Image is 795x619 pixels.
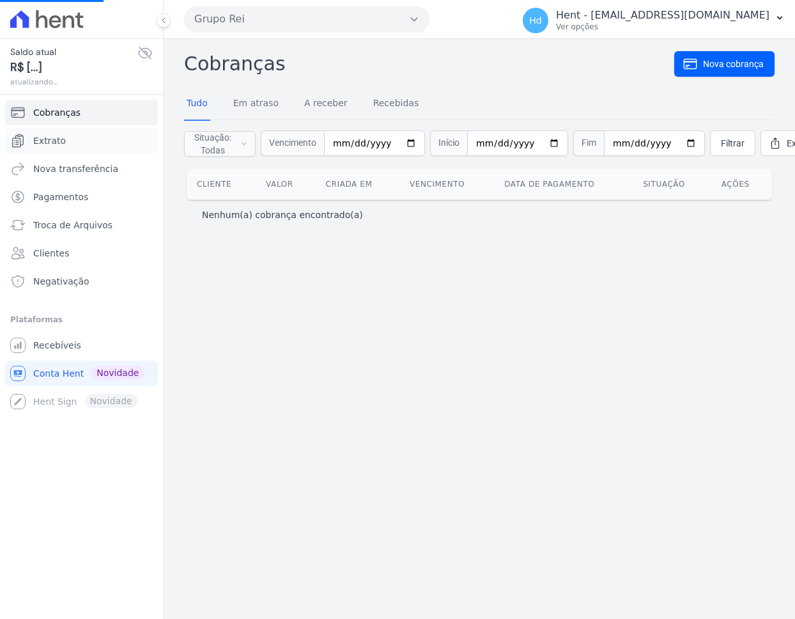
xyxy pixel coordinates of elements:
span: Fim [573,130,604,156]
th: Vencimento [399,169,494,200]
a: Nova cobrança [674,51,775,77]
button: Hd Hent - [EMAIL_ADDRESS][DOMAIN_NAME] Ver opções [513,3,795,38]
th: Cliente [187,169,256,200]
p: Ver opções [556,22,769,32]
button: Situação: Todas [184,131,256,157]
span: Início [430,130,467,156]
span: Troca de Arquivos [33,219,112,231]
div: Plataformas [10,312,153,327]
th: Situação [633,169,711,200]
th: Ações [711,169,772,200]
span: Nova transferência [33,162,118,175]
h2: Cobranças [184,49,674,78]
a: Pagamentos [5,184,158,210]
a: A receber [302,88,350,121]
span: Saldo atual [10,45,137,59]
span: R$ [...] [10,59,137,76]
span: Negativação [33,275,89,288]
span: Pagamentos [33,191,88,203]
a: Extrato [5,128,158,153]
span: Nova cobrança [703,58,764,70]
span: Extrato [33,134,66,147]
a: Em atraso [231,88,281,121]
span: Filtrar [721,137,745,150]
span: Vencimento [261,130,324,156]
a: Clientes [5,240,158,266]
a: Negativação [5,269,158,294]
a: Recebidas [371,88,422,121]
a: Tudo [184,88,210,121]
p: Nenhum(a) cobrança encontrado(a) [202,208,363,221]
a: Conta Hent Novidade [5,361,158,386]
th: Criada em [316,169,399,200]
a: Filtrar [710,130,755,156]
span: Hd [529,16,541,25]
span: Recebíveis [33,339,81,352]
span: Novidade [91,366,144,380]
span: Cobranças [33,106,81,119]
nav: Sidebar [10,100,153,414]
a: Recebíveis [5,333,158,358]
th: Data de pagamento [494,169,633,200]
th: Valor [256,169,316,200]
a: Cobranças [5,100,158,125]
p: Hent - [EMAIL_ADDRESS][DOMAIN_NAME] [556,9,769,22]
a: Nova transferência [5,156,158,182]
span: Clientes [33,247,69,260]
a: Troca de Arquivos [5,212,158,238]
button: Grupo Rei [184,6,429,32]
span: Conta Hent [33,367,84,380]
span: atualizando... [10,76,137,88]
span: Situação: Todas [192,131,233,157]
